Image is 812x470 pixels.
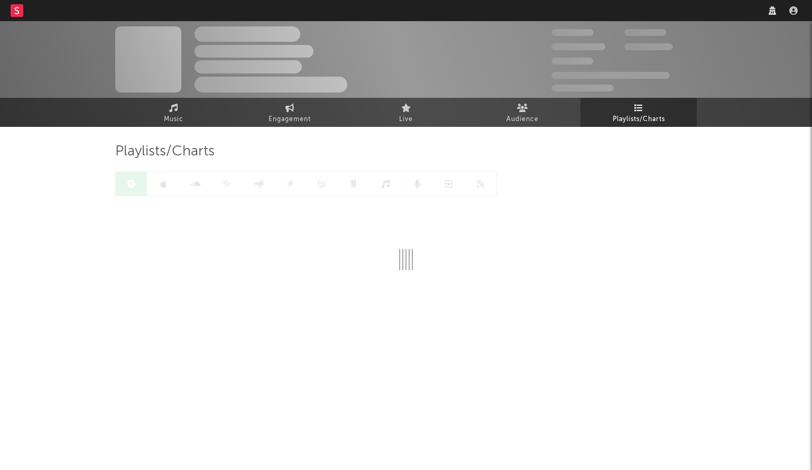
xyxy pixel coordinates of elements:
span: Playlists/Charts [115,145,215,158]
span: Live [399,113,413,126]
a: Live [348,98,464,127]
span: 100,000 [551,58,593,64]
span: Music [164,113,183,126]
a: Engagement [232,98,348,127]
span: Engagement [269,113,311,126]
span: Jump Score: 85.0 [551,85,614,91]
a: Playlists/Charts [580,98,697,127]
span: Playlists/Charts [613,113,665,126]
span: Audience [506,113,539,126]
span: 100,000 [624,29,666,36]
a: Audience [464,98,580,127]
span: 50,000,000 [551,43,605,50]
span: 1,000,000 [624,43,673,50]
a: Music [115,98,232,127]
span: 300,000 [551,29,594,36]
span: 50,000,000 Monthly Listeners [551,72,670,79]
